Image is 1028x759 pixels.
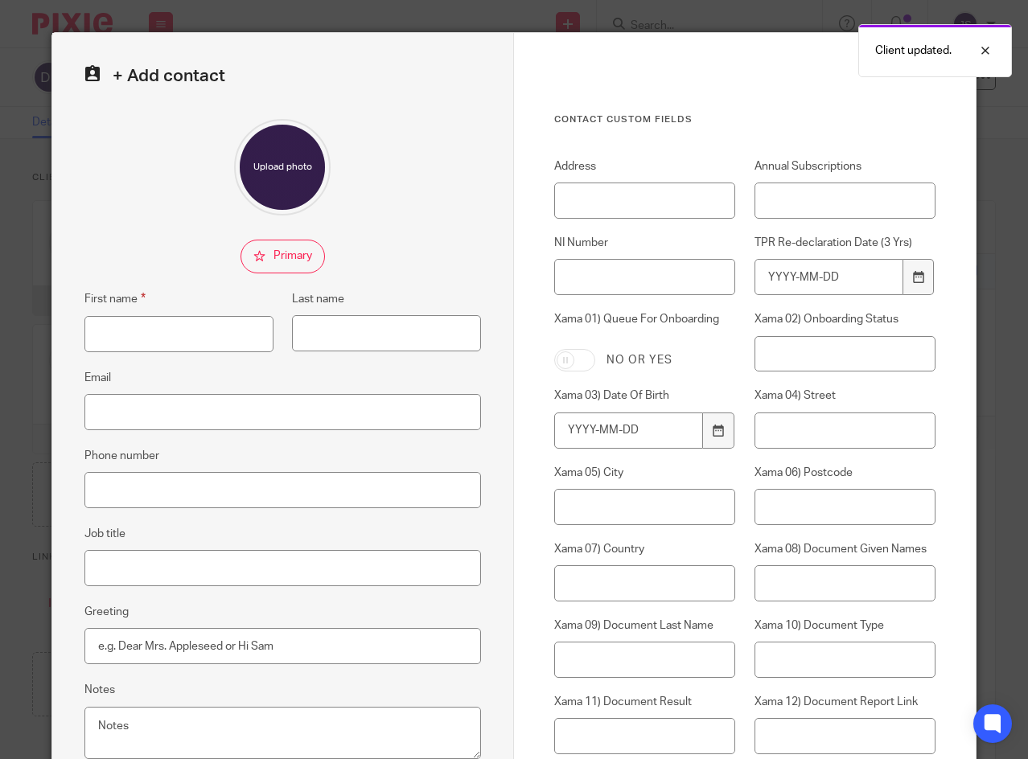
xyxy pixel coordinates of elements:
[84,370,111,386] label: Email
[755,311,935,327] label: Xama 02) Onboarding Status
[554,158,735,174] label: Address
[554,311,735,337] label: Xama 01) Queue For Onboarding
[554,235,735,251] label: NI Number
[84,628,481,664] input: e.g. Dear Mrs. Appleseed or Hi Sam
[755,465,935,481] label: Xama 06) Postcode
[755,388,935,404] label: Xama 04) Street
[554,617,735,634] label: Xama 09) Document Last Name
[755,158,935,174] label: Annual Subscriptions
[755,259,903,295] input: YYYY-MM-DD
[554,412,703,449] input: YYYY-MM-DD
[84,682,115,698] label: Notes
[84,526,125,542] label: Job title
[554,465,735,481] label: Xama 05) City
[755,541,935,557] label: Xama 08) Document Given Names
[84,448,159,464] label: Phone number
[755,694,935,710] label: Xama 12) Document Report Link
[554,113,935,126] h3: Contact Custom fields
[84,289,146,308] label: First name
[755,617,935,634] label: Xama 10) Document Type
[755,235,935,251] label: TPR Re-declaration Date (3 Yrs)
[84,65,481,87] h2: + Add contact
[84,604,129,620] label: Greeting
[875,43,952,59] p: Client updated.
[554,541,735,557] label: Xama 07) Country
[554,388,735,404] label: Xama 03) Date Of Birth
[554,694,735,710] label: Xama 11) Document Result
[292,291,344,307] label: Last name
[607,352,672,368] label: No or yes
